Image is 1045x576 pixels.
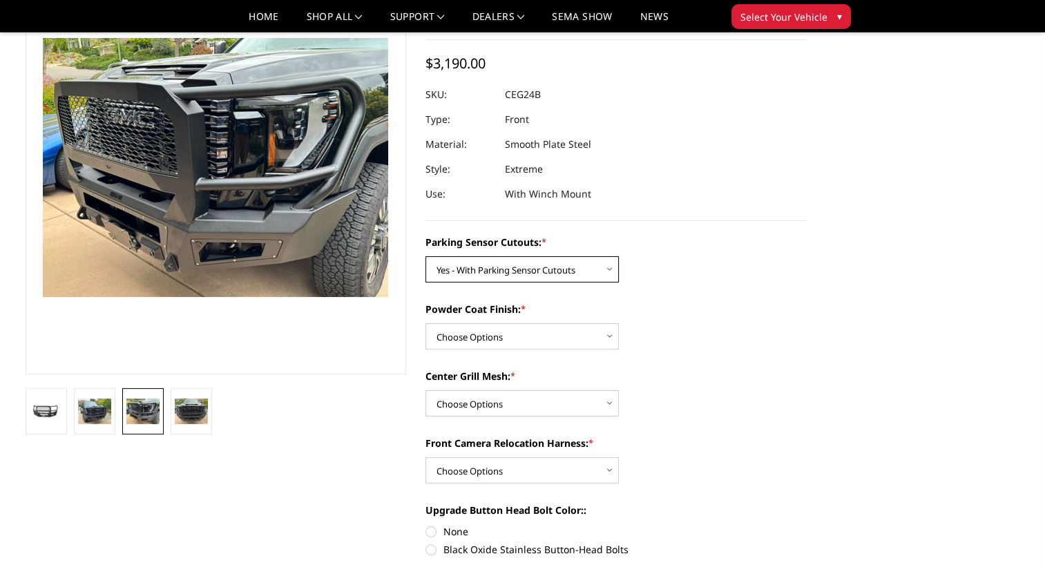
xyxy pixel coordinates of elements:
span: $3,190.00 [425,54,486,73]
dd: Smooth Plate Steel [505,132,591,157]
dt: Material: [425,132,495,157]
img: 2024-2025 GMC 2500-3500 - A2 Series - Extreme Front Bumper (winch mount) [175,399,208,423]
dd: CEG24B [505,82,541,107]
img: 2024-2025 GMC 2500-3500 - A2 Series - Extreme Front Bumper (winch mount) [78,399,111,423]
label: Parking Sensor Cutouts: [425,235,807,249]
dd: With Winch Mount [505,182,591,207]
img: 2024-2025 GMC 2500-3500 - A2 Series - Extreme Front Bumper (winch mount) [30,404,63,420]
dd: Extreme [505,157,543,182]
a: SEMA Show [552,12,612,32]
dd: Front [505,107,529,132]
a: Support [390,12,445,32]
dt: Use: [425,182,495,207]
label: Black Oxide Stainless Button-Head Bolts [425,542,807,557]
label: None [425,524,807,539]
label: Upgrade Button Head Bolt Color:: [425,503,807,517]
button: Select Your Vehicle [731,4,851,29]
span: Select Your Vehicle [740,10,827,24]
label: Center Grill Mesh: [425,369,807,383]
label: Front Camera Relocation Harness: [425,436,807,450]
img: 2024-2025 GMC 2500-3500 - A2 Series - Extreme Front Bumper (winch mount) [126,399,160,423]
dt: Type: [425,107,495,132]
a: Home [249,12,278,32]
a: shop all [307,12,363,32]
span: ▾ [837,9,842,23]
a: Dealers [472,12,525,32]
dt: Style: [425,157,495,182]
label: Powder Coat Finish: [425,302,807,316]
a: News [640,12,668,32]
dt: SKU: [425,82,495,107]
